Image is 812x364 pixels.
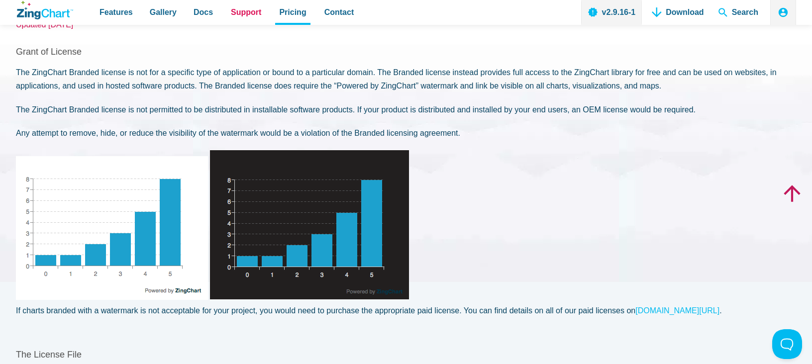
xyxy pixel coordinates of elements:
[16,46,796,58] h2: Grant of License
[16,156,208,300] img: Light theme watermark example
[16,126,796,140] p: Any attempt to remove, hide, or reduce the visibility of the watermark would be a violation of th...
[16,349,796,361] h2: The License File
[194,5,213,19] span: Docs
[17,1,73,19] a: ZingChart Logo. Click to return to the homepage
[324,5,354,19] span: Contact
[100,5,133,19] span: Features
[635,306,719,315] a: [DOMAIN_NAME][URL]
[231,5,261,19] span: Support
[772,329,802,359] iframe: Toggle Customer Support
[16,66,796,92] p: The ZingChart Branded license is not for a specific type of application or bound to a particular ...
[279,5,306,19] span: Pricing
[16,304,796,317] p: If charts branded with a watermark is not acceptable for your project, you would need to purchase...
[150,5,177,19] span: Gallery
[16,103,796,116] p: The ZingChart Branded license is not permitted to be distributed in installable software products...
[210,150,409,300] img: Dark theme watermark example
